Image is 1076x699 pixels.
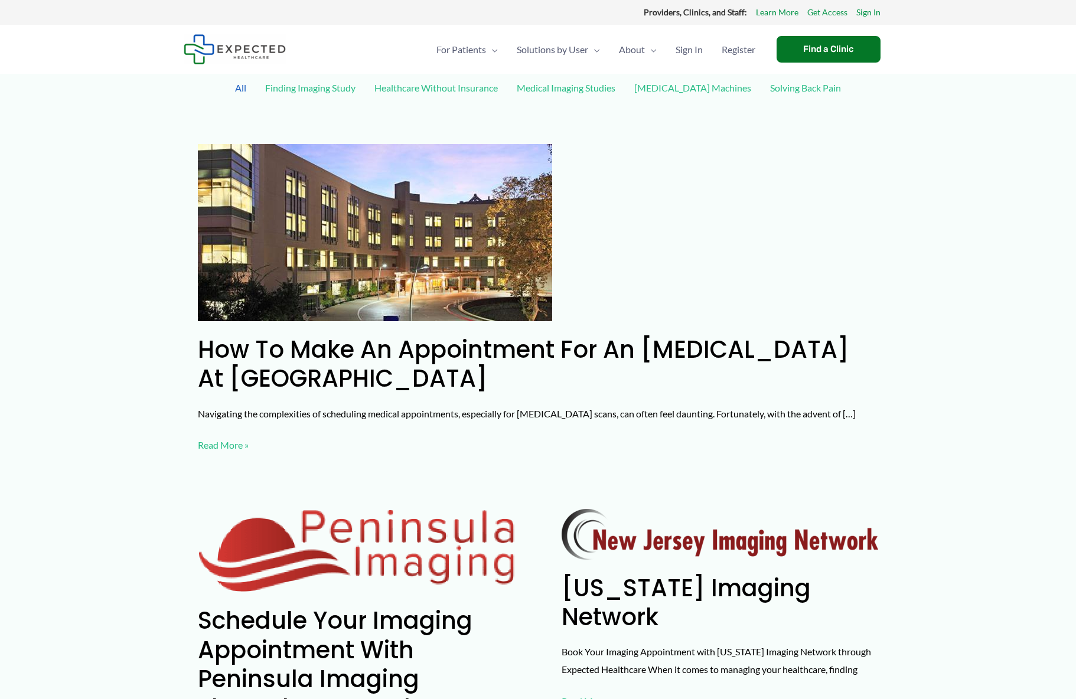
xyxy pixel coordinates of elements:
span: Register [722,29,755,70]
div: Post Filters [184,74,892,130]
a: Find a Clinic [777,36,881,63]
span: For Patients [436,29,486,70]
a: Healthcare Without Insurance [369,77,504,98]
a: [US_STATE] Imaging Network [562,571,811,633]
a: How to Make an Appointment for an [MEDICAL_DATA] at [GEOGRAPHIC_DATA] [198,333,849,395]
a: Get Access [807,5,847,20]
img: New Jersey Imaging Network Logo by RadNet [562,509,878,560]
a: Medical Imaging Studies [511,77,621,98]
a: Solving Back Pain [764,77,847,98]
a: Read: Schedule Your Imaging Appointment with Peninsula Imaging Through Expected Healthcare [198,544,514,555]
a: Sign In [856,5,881,20]
a: All [229,77,252,98]
span: Menu Toggle [645,29,657,70]
span: Solutions by User [517,29,588,70]
strong: Providers, Clinics, and Staff: [644,7,747,17]
a: [MEDICAL_DATA] Machines [628,77,757,98]
a: Learn More [756,5,798,20]
a: Finding Imaging Study [259,77,361,98]
p: Book Your Imaging Appointment with [US_STATE] Imaging Network through Expected Healthcare When it... [562,643,878,678]
a: Read: How to Make an Appointment for an MRI at Camino Real [198,226,552,237]
img: Expected Healthcare Logo - side, dark font, small [184,34,286,64]
nav: Primary Site Navigation [427,29,765,70]
span: About [619,29,645,70]
a: For PatientsMenu Toggle [427,29,507,70]
span: Menu Toggle [588,29,600,70]
img: How to Make an Appointment for an MRI at Camino Real [198,144,552,321]
a: Solutions by UserMenu Toggle [507,29,609,70]
a: Sign In [666,29,712,70]
p: Navigating the complexities of scheduling medical appointments, especially for [MEDICAL_DATA] sca... [198,405,878,423]
a: Register [712,29,765,70]
span: Menu Toggle [486,29,498,70]
span: Sign In [676,29,703,70]
img: Peninsula Imaging Salisbury via Expected Healthcare [198,509,514,593]
a: AboutMenu Toggle [609,29,666,70]
a: Read: New Jersey Imaging Network [562,527,878,538]
a: Read More » [198,436,249,454]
